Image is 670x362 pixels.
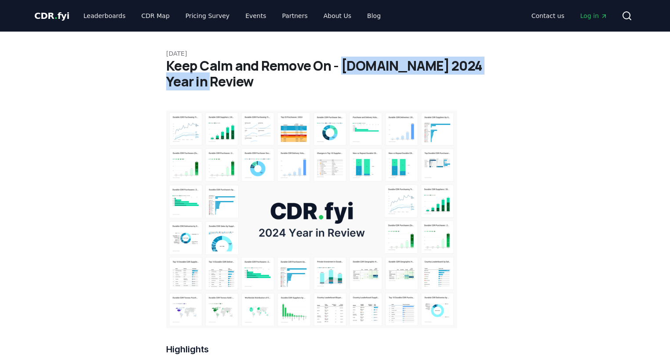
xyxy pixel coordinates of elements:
[76,8,388,24] nav: Main
[166,58,504,90] h1: Keep Calm and Remove On - [DOMAIN_NAME] 2024 Year in Review
[573,8,615,24] a: Log in
[275,8,315,24] a: Partners
[166,111,457,328] img: blog post image
[166,49,504,58] p: [DATE]
[34,10,69,22] a: CDR.fyi
[580,11,608,20] span: Log in
[524,8,615,24] nav: Main
[55,11,58,21] span: .
[238,8,273,24] a: Events
[34,11,69,21] span: CDR fyi
[166,342,457,356] h3: Highlights
[524,8,572,24] a: Contact us
[360,8,388,24] a: Blog
[317,8,358,24] a: About Us
[135,8,177,24] a: CDR Map
[178,8,237,24] a: Pricing Survey
[76,8,133,24] a: Leaderboards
